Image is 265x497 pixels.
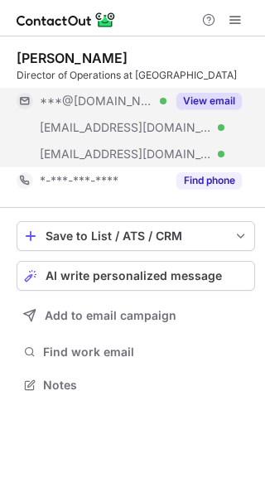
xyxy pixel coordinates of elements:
span: [EMAIL_ADDRESS][DOMAIN_NAME] [40,120,212,135]
span: Add to email campaign [45,309,176,322]
button: save-profile-one-click [17,221,255,251]
button: Reveal Button [176,172,242,189]
button: Find work email [17,340,255,364]
button: AI write personalized message [17,261,255,291]
div: Save to List / ATS / CRM [46,229,226,243]
span: ***@[DOMAIN_NAME] [40,94,154,109]
img: ContactOut v5.3.10 [17,10,116,30]
span: Find work email [43,345,248,359]
div: [PERSON_NAME] [17,50,128,66]
div: Director of Operations at [GEOGRAPHIC_DATA] [17,68,255,83]
button: Notes [17,374,255,397]
span: Notes [43,378,248,393]
span: [EMAIL_ADDRESS][DOMAIN_NAME] [40,147,212,162]
button: Add to email campaign [17,301,255,331]
span: AI write personalized message [46,269,222,282]
button: Reveal Button [176,93,242,109]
